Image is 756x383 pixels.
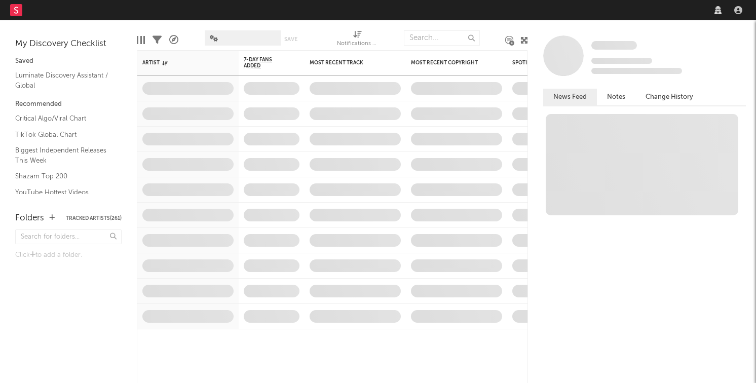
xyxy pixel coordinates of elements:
div: My Discovery Checklist [15,38,122,50]
a: Biggest Independent Releases This Week [15,145,111,166]
div: Artist [142,60,218,66]
div: Saved [15,55,122,67]
button: Tracked Artists(261) [66,216,122,221]
div: Click to add a folder. [15,249,122,261]
div: Notifications (Artist) [337,38,377,50]
div: Edit Columns [137,25,145,55]
div: Recommended [15,98,122,110]
a: TikTok Global Chart [15,129,111,140]
div: A&R Pipeline [169,25,178,55]
span: Some Artist [591,41,637,50]
button: Save [284,36,297,42]
div: Most Recent Copyright [411,60,487,66]
a: Critical Algo/Viral Chart [15,113,111,124]
button: Change History [635,89,703,105]
div: Filters [153,25,162,55]
div: Most Recent Track [310,60,386,66]
span: 7-Day Fans Added [244,57,284,69]
button: Notes [597,89,635,105]
span: Tracking Since: [DATE] [591,58,652,64]
a: Luminate Discovery Assistant / Global [15,70,111,91]
div: Spotify Monthly Listeners [512,60,588,66]
a: Some Artist [591,41,637,51]
div: Notifications (Artist) [337,25,377,55]
a: Shazam Top 200 [15,171,111,182]
div: Folders [15,212,44,224]
input: Search for folders... [15,229,122,244]
span: 0 fans last week [591,68,682,74]
button: News Feed [543,89,597,105]
input: Search... [404,30,480,46]
a: YouTube Hottest Videos [15,187,111,198]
